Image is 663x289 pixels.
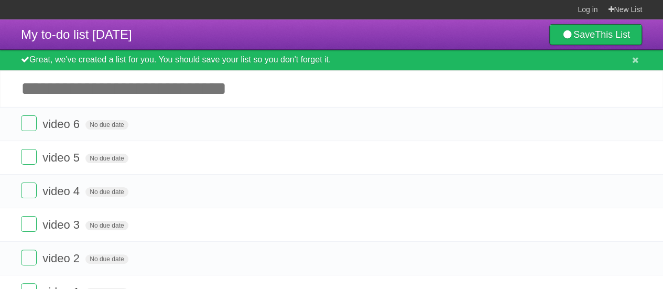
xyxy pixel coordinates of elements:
span: No due date [85,254,128,264]
span: No due date [85,154,128,163]
label: Done [21,149,37,165]
span: video 3 [42,218,82,231]
a: SaveThis List [549,24,642,45]
span: video 4 [42,185,82,198]
span: video 2 [42,252,82,265]
span: My to-do list [DATE] [21,27,132,41]
label: Done [21,115,37,131]
span: No due date [85,187,128,197]
span: video 5 [42,151,82,164]
b: This List [595,29,630,40]
span: No due date [85,120,128,130]
span: No due date [85,221,128,230]
label: Done [21,183,37,198]
span: video 6 [42,117,82,131]
label: Done [21,250,37,265]
label: Done [21,216,37,232]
